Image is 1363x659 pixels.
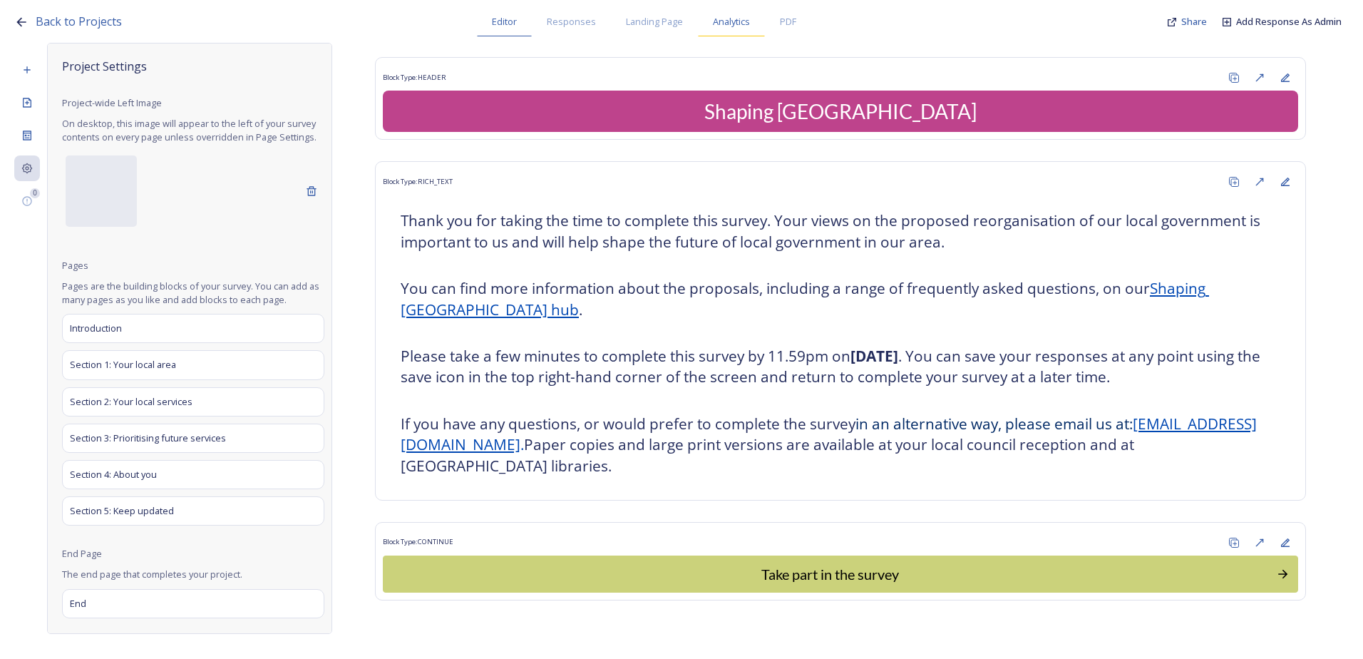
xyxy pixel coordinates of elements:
span: . [520,434,524,454]
span: On desktop, this image will appear to the left of your survey contents on every page unless overr... [62,117,324,144]
a: Add Response As Admin [1236,15,1342,29]
h3: Thank you for taking the time to complete this survey. Your views on the proposed reorganisation ... [401,210,1280,252]
div: 0 [30,188,40,198]
span: Section 2: Your local services [70,395,192,409]
span: Editor [492,15,517,29]
span: The end page that completes your project. [62,568,324,581]
span: Analytics [713,15,750,29]
h3: If you have any questions, or would prefer to complete the survey Paper copies and large print ve... [401,414,1280,477]
span: Share [1181,15,1207,28]
div: Take part in the survey [391,563,1269,585]
h3: You can find more information about the proposals, including a range of frequently asked question... [401,278,1280,320]
span: Introduction [70,322,122,335]
span: Pages [62,259,88,272]
span: End [70,597,86,611]
span: Block Type: HEADER [383,73,446,83]
span: in an alternative way, please email us at: [855,414,1133,434]
span: Back to Projects [36,14,122,29]
a: Shaping [GEOGRAPHIC_DATA] hub [401,278,1209,320]
span: Add Response As Admin [1236,15,1342,28]
span: Section 4: About you [70,468,157,481]
span: Block Type: CONTINUE [383,537,453,547]
span: End Page [62,547,102,561]
span: Responses [547,15,596,29]
h3: Please take a few minutes to complete this survey by 11.59pm on . You can save your responses at ... [401,346,1280,388]
span: Header [62,633,94,646]
span: Project-wide Left Image [62,96,162,110]
a: [EMAIL_ADDRESS][DOMAIN_NAME] [401,414,1257,455]
span: PDF [780,15,796,29]
span: Section 5: Keep updated [70,504,174,518]
span: Section 1: Your local area [70,358,176,372]
strong: [DATE] [850,346,898,366]
span: Section 3: Prioritising future services [70,431,226,445]
span: Pages are the building blocks of your survey. You can add as many pages as you like and add block... [62,280,324,307]
button: Continue [383,556,1298,593]
span: Project Settings [62,58,324,75]
span: Block Type: RICH_TEXT [383,177,453,187]
div: Shaping [GEOGRAPHIC_DATA] [389,96,1292,126]
a: Back to Projects [36,13,122,31]
span: Landing Page [626,15,683,29]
